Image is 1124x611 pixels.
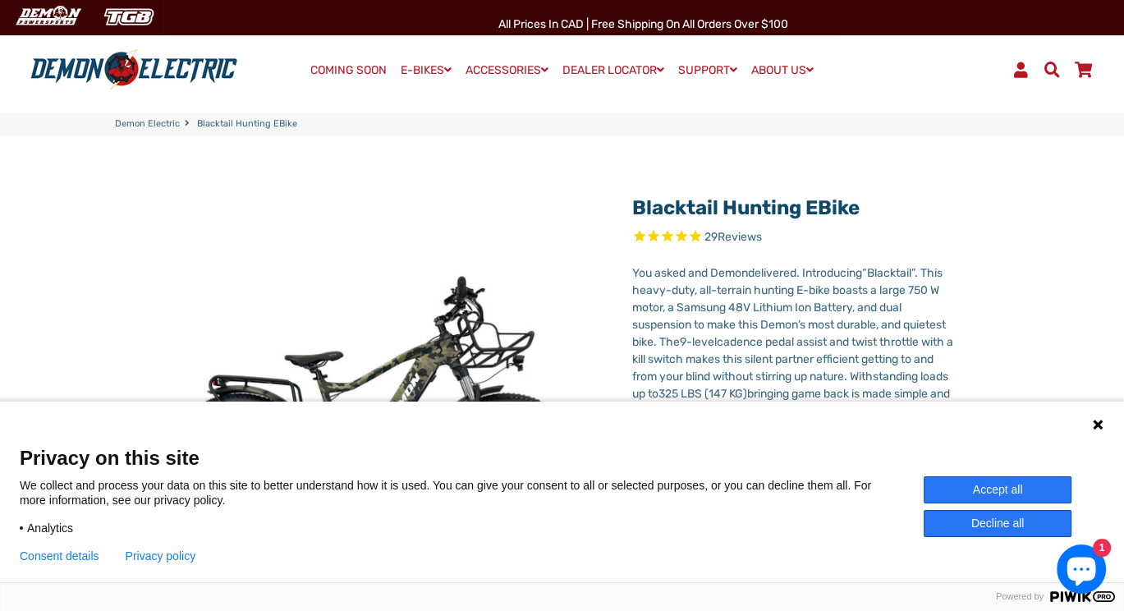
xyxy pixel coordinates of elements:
[798,318,800,332] span: ’
[395,58,457,82] a: E-BIKES
[632,266,748,280] span: You asked and Demon
[672,58,743,82] a: SUPPORT
[95,3,163,30] img: TGB Canada
[632,196,860,219] a: Blacktail Hunting eBike
[748,266,862,280] span: delivered. Introducing
[25,48,243,91] img: Demon Electric logo
[911,266,915,280] span: ”
[924,510,1071,537] button: Decline all
[498,17,788,31] span: All Prices in CAD | Free shipping on all orders over $100
[1052,544,1111,598] inbox-online-store-chat: Shopify online store chat
[718,230,762,244] span: Reviews
[557,58,670,82] a: DEALER LOCATOR
[20,549,99,563] button: Consent details
[305,59,392,82] a: COMING SOON
[20,478,924,508] p: We collect and process your data on this site to better understand how it is used. You can give y...
[115,117,180,131] a: Demon Electric
[867,266,911,280] span: Blacktail
[658,387,747,401] span: 325 LBS (147 KG)
[197,117,297,131] span: Blacktail Hunting eBike
[704,230,762,244] span: 29 reviews
[862,266,867,280] span: “
[680,335,717,349] span: 9-level
[8,3,87,30] img: Demon Electric
[632,228,960,247] span: Rated 4.7 out of 5 stars 29 reviews
[746,58,819,82] a: ABOUT US
[989,591,1050,602] span: Powered by
[27,521,73,535] span: Analytics
[20,446,1104,470] span: Privacy on this site
[632,335,953,418] span: cadence pedal assist and twist throttle with a kill switch makes this silent partner efficient ge...
[460,58,554,82] a: ACCESSORIES
[924,476,1071,503] button: Accept all
[126,549,196,563] a: Privacy policy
